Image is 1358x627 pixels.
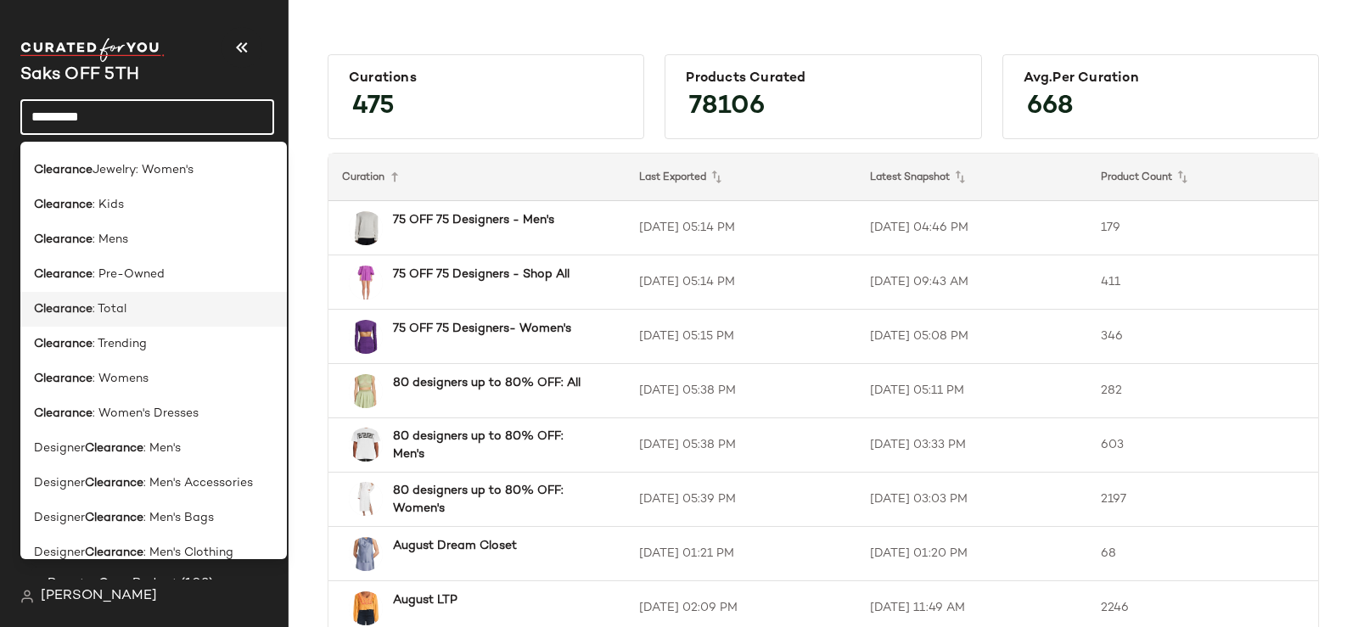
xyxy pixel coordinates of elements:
td: 2197 [1087,473,1318,527]
span: : Total [93,300,126,318]
b: Clearance [34,405,93,423]
td: [DATE] 05:38 PM [626,418,856,473]
b: Clearance [85,474,143,492]
span: Designer [34,544,85,562]
td: [DATE] 01:20 PM [856,527,1087,581]
span: 475 [335,76,412,137]
span: : Men's [143,439,181,457]
b: 75 OFF 75 Designers- Women's [393,320,571,338]
b: Clearance [85,509,143,527]
b: 80 designers up to 80% OFF: Men's [393,428,595,463]
th: Product Count [1087,154,1318,201]
td: [DATE] 05:38 PM [626,364,856,418]
span: Beauty: On a Budget [48,574,177,594]
b: Clearance [85,544,143,562]
span: : Mens [93,231,128,249]
td: [DATE] 09:43 AM [856,255,1087,310]
span: Current Company Name [20,66,139,84]
span: : Men's Clothing [143,544,233,562]
td: [DATE] 05:39 PM [626,473,856,527]
span: Designer [34,439,85,457]
b: Clearance [34,335,93,353]
td: [DATE] 05:14 PM [626,255,856,310]
td: 603 [1087,418,1318,473]
span: : Men's Bags [143,509,214,527]
span: : Womens [93,370,149,388]
img: svg%3e [20,590,34,603]
td: 346 [1087,310,1318,364]
div: Avg.per Curation [1024,70,1298,87]
b: Clearance [34,300,93,318]
td: [DATE] 05:08 PM [856,310,1087,364]
span: : Trending [93,335,147,353]
td: [DATE] 04:46 PM [856,201,1087,255]
div: Products Curated [686,70,960,87]
span: : Kids [93,196,124,214]
td: 68 [1087,527,1318,581]
span: [PERSON_NAME] [41,586,157,607]
th: Last Exported [626,154,856,201]
b: Clearance [34,196,93,214]
span: : Pre-Owned [93,266,165,283]
th: Latest Snapshot [856,154,1087,201]
b: Clearance [34,266,93,283]
span: 668 [1010,76,1091,137]
b: Clearance [85,439,143,457]
b: Clearance [34,370,93,388]
span: Designer [34,474,85,492]
th: Curation [328,154,626,201]
b: August LTP [393,591,457,609]
b: 75 OFF 75 Designers - Men's [393,211,554,229]
span: (108) [177,574,214,594]
b: Clearance [34,231,93,249]
td: [DATE] 01:21 PM [626,527,856,581]
span: : Men's Accessories [143,474,253,492]
b: 80 designers up to 80% OFF: Women's [393,482,595,518]
td: [DATE] 03:03 PM [856,473,1087,527]
span: Jewelry: Women's [93,161,194,179]
div: Curations [349,70,623,87]
span: 78106 [672,76,782,137]
td: 282 [1087,364,1318,418]
td: [DATE] 05:15 PM [626,310,856,364]
td: 411 [1087,255,1318,310]
span: : Women's Dresses [93,405,199,423]
span: Designer [34,509,85,527]
b: Clearance [34,161,93,179]
td: [DATE] 03:33 PM [856,418,1087,473]
td: [DATE] 05:11 PM [856,364,1087,418]
td: 179 [1087,201,1318,255]
img: cfy_white_logo.C9jOOHJF.svg [20,38,165,62]
b: August Dream Closet [393,537,517,555]
b: 80 designers up to 80% OFF: All [393,374,581,392]
td: [DATE] 05:14 PM [626,201,856,255]
b: 75 OFF 75 Designers - Shop All [393,266,570,283]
